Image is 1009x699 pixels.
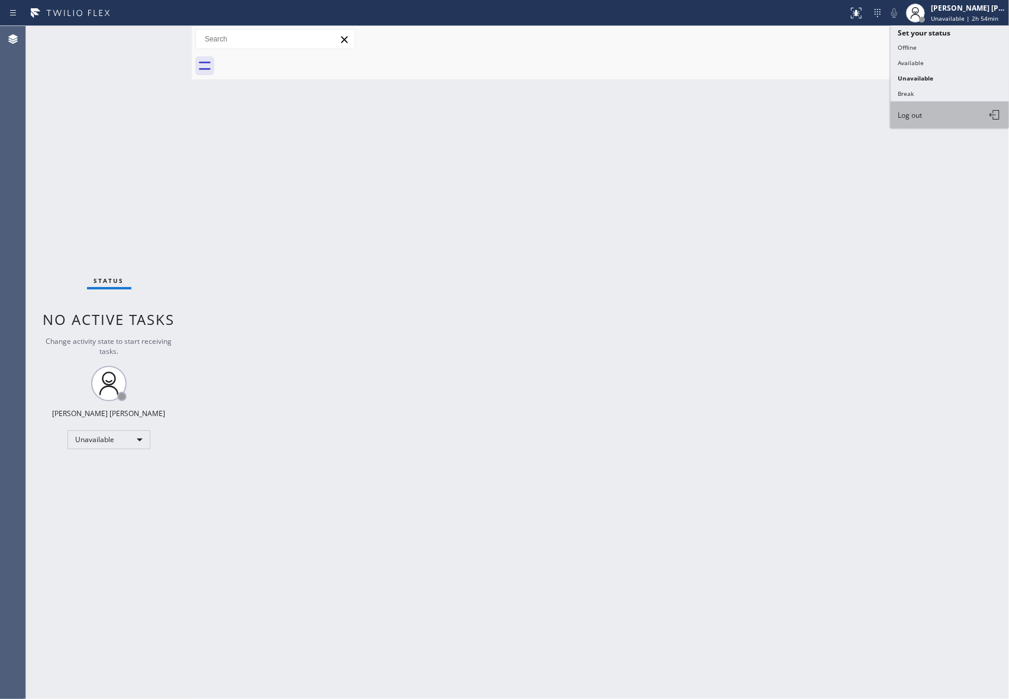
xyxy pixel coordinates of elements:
button: Mute [886,5,902,21]
div: [PERSON_NAME] [PERSON_NAME] [931,3,1005,13]
input: Search [196,30,354,49]
span: Unavailable | 2h 54min [931,14,998,22]
div: Unavailable [67,430,150,449]
span: Status [94,276,124,285]
span: No active tasks [43,310,175,329]
div: [PERSON_NAME] [PERSON_NAME] [53,408,166,418]
span: Change activity state to start receiving tasks. [46,336,172,356]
